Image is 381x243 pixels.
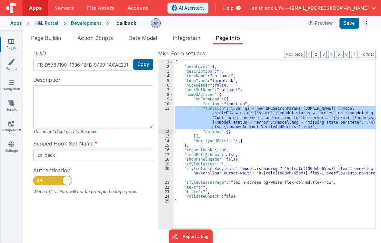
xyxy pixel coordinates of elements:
div: 2 [158,64,174,69]
div: 18 [158,157,174,162]
button: No Folds [284,51,305,58]
div: 12 [158,129,174,134]
h4: callback [116,21,136,25]
button: 5 [336,51,342,58]
div: 21 [158,180,174,185]
span: Action Scripts [77,35,113,41]
div: This is not displayed to the user. [33,128,153,135]
div: 25 [158,199,174,203]
div: 24 [158,194,174,199]
div: 9 [158,97,174,101]
div: 15 [158,143,174,148]
div: 7 [158,88,174,92]
button: 6 [343,51,350,58]
span: Servers [55,5,74,11]
span: Page Info [216,35,240,41]
div: When off, visitors will not be prompted a login page. [33,189,153,195]
button: 4 [328,51,335,58]
div: 4 [158,74,174,78]
button: Options [362,19,371,28]
span: Data Model [128,35,157,41]
div: Development [71,20,101,26]
button: 2 [313,51,319,58]
div: 13 [158,134,174,138]
span: Authentication [33,166,70,174]
span: UUID [33,50,46,57]
button: 7 [351,51,357,58]
img: 14202422f6480247bff2986d20d04001 [151,19,160,28]
div: 14 [158,139,174,143]
span: Health and Life — [248,5,290,11]
div: 20 [158,166,174,180]
button: Health and Life — [EMAIL_ADDRESS][DOMAIN_NAME] [248,5,376,11]
button: 3 [320,51,327,58]
button: Preview [305,18,337,28]
div: 11 [158,106,174,129]
button: Copy [133,59,153,70]
span: AI Assistant [179,5,204,11]
span: Integration [173,35,200,41]
div: 17 [158,153,174,157]
div: 1 [158,60,174,64]
div: 22 [158,185,174,190]
div: 23 [158,190,174,194]
span: Apps [29,5,42,11]
iframe: Marker.io feedback button [168,229,213,243]
div: 8 [158,92,174,97]
div: 16 [158,148,174,152]
div: H&L Portal [35,20,58,26]
button: Save [339,18,359,29]
span: [EMAIL_ADDRESS][DOMAIN_NAME] [290,5,369,11]
button: Format [359,51,376,58]
span: Scoped Hook Set Name [33,140,94,147]
div: Apps [10,20,22,26]
span: File Assets [87,5,115,11]
div: 10 [158,102,174,106]
span: Description [33,76,62,84]
div: 3 [158,69,174,74]
span: Page Builder [31,35,62,41]
button: 1 [306,51,312,58]
span: Misc Form settings [158,50,205,57]
div: 19 [158,162,174,166]
div: 5 [158,79,174,83]
div: 6 [158,83,174,88]
span: Help [223,5,234,11]
button: AI Assistant [167,3,208,14]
